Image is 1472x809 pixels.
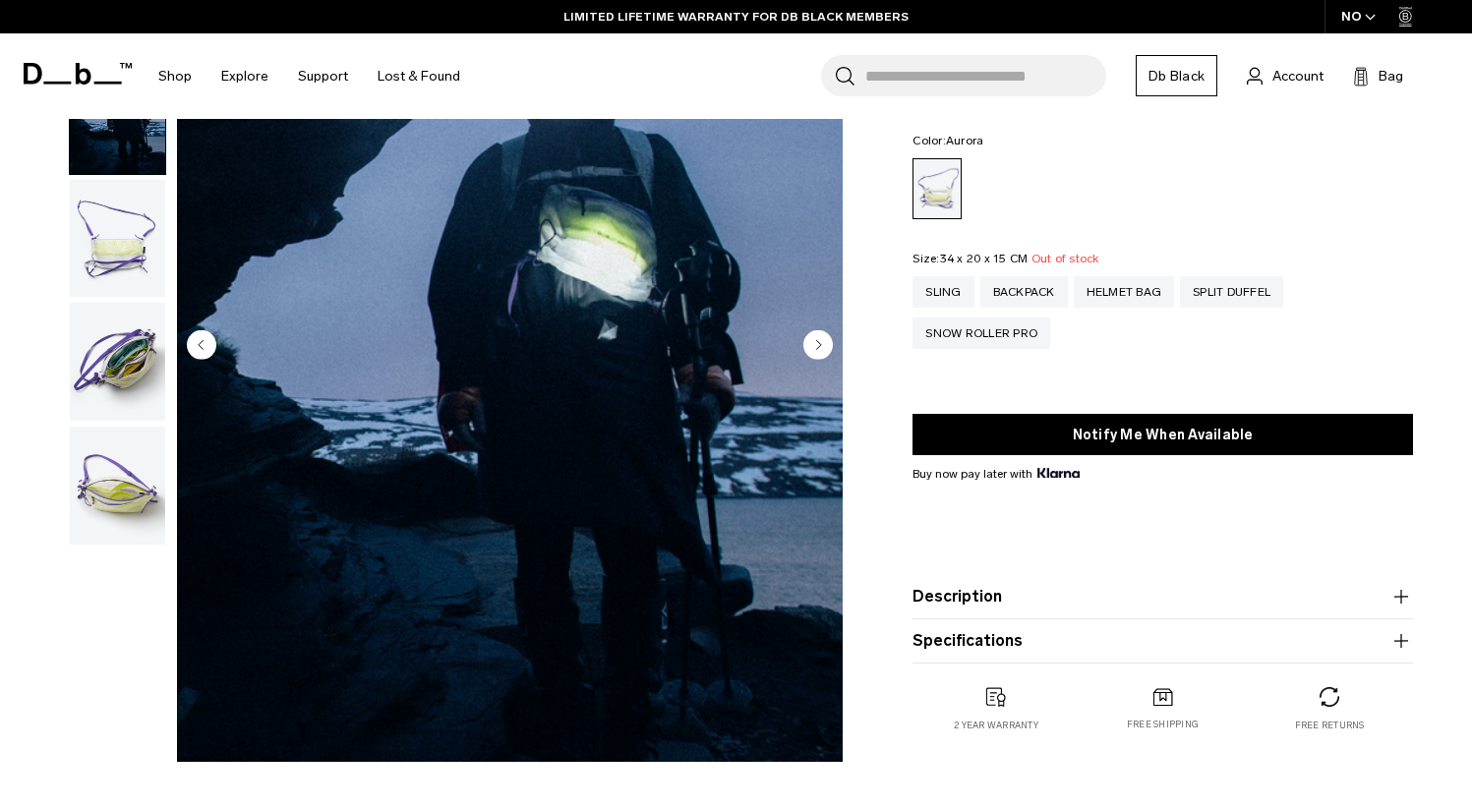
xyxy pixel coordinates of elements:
legend: Size: [913,253,1098,264]
button: Description [913,585,1413,608]
a: Shop [158,41,192,111]
a: Account [1247,64,1324,87]
span: 34 x 20 x 15 CM [940,252,1029,265]
p: Free returns [1295,719,1365,732]
a: LIMITED LIFETIME WARRANTY FOR DB BLACK MEMBERS [563,8,909,26]
a: Backpack [980,276,1068,308]
button: Weigh_Lighter_Sling_10L_2.png [69,179,166,299]
button: Weigh_Lighter_Sling_10L_4.png [69,426,166,546]
p: Free shipping [1127,719,1199,732]
span: Aurora [946,134,984,147]
legend: Color: [913,135,983,146]
a: Helmet Bag [1074,276,1175,308]
button: Bag [1353,64,1403,87]
span: Account [1272,66,1324,87]
a: Sling [913,276,973,308]
a: Snow Roller Pro [913,318,1050,349]
button: Next slide [803,329,833,363]
button: Previous slide [187,329,216,363]
a: Db Black [1136,55,1217,96]
img: {"height" => 20, "alt" => "Klarna"} [1037,468,1080,478]
a: Aurora [913,158,962,219]
img: Weigh_Lighter_Sling_10L_3.png [70,303,165,421]
a: Support [298,41,348,111]
p: 2 year warranty [954,719,1038,732]
a: Split Duffel [1180,276,1283,308]
button: Notify Me When Available [913,414,1413,455]
span: Buy now pay later with [913,465,1080,483]
img: Weigh_Lighter_Sling_10L_2.png [70,180,165,298]
span: Out of stock [1031,252,1099,265]
button: Weigh_Lighter_Sling_10L_3.png [69,302,166,422]
a: Explore [221,41,268,111]
img: Weigh_Lighter_Sling_10L_4.png [70,427,165,545]
button: Specifications [913,629,1413,653]
span: Bag [1379,66,1403,87]
nav: Main Navigation [144,33,475,119]
a: Lost & Found [378,41,460,111]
